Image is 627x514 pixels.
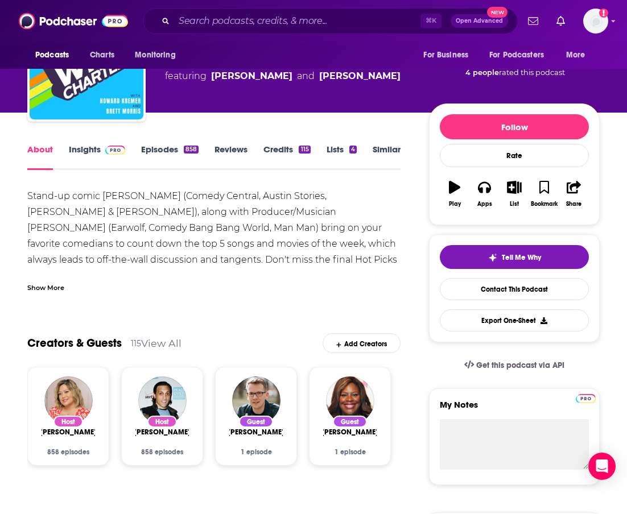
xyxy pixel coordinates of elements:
img: Retta [326,376,374,425]
div: 1 episode [229,448,283,456]
span: New [487,7,508,18]
div: Play [449,201,461,208]
a: View All [141,337,181,349]
a: Similar [373,144,401,170]
a: Pro website [576,392,596,403]
div: 858 episodes [135,448,189,456]
button: open menu [27,44,84,66]
a: Creators & Guests [27,336,122,350]
div: Share [566,201,581,208]
div: 115 [299,146,310,154]
div: Guest [239,416,273,428]
img: Podchaser Pro [105,146,125,155]
div: Add Creators [323,333,401,353]
button: Open AdvancedNew [451,14,508,28]
span: Get this podcast via API [476,360,564,370]
a: Lists4 [327,144,357,170]
span: Tell Me Why [502,253,541,262]
a: Get this podcast via API [455,351,574,379]
div: Stand-up comic [PERSON_NAME] (Comedy Central, Austin Stories, [PERSON_NAME] & [PERSON_NAME]), alo... [27,188,401,379]
button: Share [559,173,589,214]
a: Episodes858 [141,144,199,170]
div: Host [53,416,83,428]
button: Bookmark [529,173,559,214]
span: [PERSON_NAME] [40,428,97,437]
div: 115 [131,338,141,349]
div: 858 [184,146,199,154]
a: Contact This Podcast [440,278,589,300]
img: Howard Kremer [138,376,187,425]
a: InsightsPodchaser Pro [69,144,125,170]
button: Apps [469,173,499,214]
div: Bookmark [531,201,558,208]
div: 858 episodes [42,448,95,456]
button: open menu [127,44,190,66]
span: Logged in as jennevievef [583,9,608,34]
label: My Notes [440,399,589,419]
a: Retta [321,428,378,437]
img: tell me why sparkle [488,253,497,262]
button: Export One-Sheet [440,309,589,331]
span: More [566,47,585,63]
div: 4 [349,146,357,154]
div: List [510,201,519,208]
span: Open Advanced [456,18,503,24]
button: tell me why sparkleTell Me Why [440,245,589,269]
span: featuring [165,69,401,83]
div: A weekly podcast [165,56,401,83]
img: User Profile [583,9,608,34]
span: [PERSON_NAME] [321,428,378,437]
input: Search podcasts, credits, & more... [174,12,420,30]
span: ⌘ K [420,14,442,28]
div: Search podcasts, credits, & more... [143,8,518,34]
svg: Add a profile image [599,9,608,18]
button: open menu [558,44,600,66]
button: Play [440,173,469,214]
button: open menu [415,44,482,66]
button: Show profile menu [583,9,608,34]
span: and [297,69,315,83]
span: [PERSON_NAME] [228,428,284,437]
a: About [27,144,53,170]
button: Follow [440,114,589,139]
div: Host [147,416,177,428]
span: [PERSON_NAME] [134,428,191,437]
a: Show notifications dropdown [552,11,570,31]
div: Guest [333,416,367,428]
a: Kulap Vilaysack [40,428,97,437]
a: Kulap Vilaysack [319,69,401,83]
img: Kulap Vilaysack [44,376,93,425]
div: Apps [477,201,492,208]
img: Podchaser Pro [576,394,596,403]
a: Credits115 [263,144,310,170]
a: Charts [82,44,121,66]
span: Monitoring [135,47,175,63]
span: Charts [90,47,114,63]
a: Reviews [214,144,247,170]
button: open menu [482,44,560,66]
a: Show notifications dropdown [523,11,543,31]
span: For Podcasters [489,47,544,63]
img: Hank Green [232,376,280,425]
a: Howard Kremer [211,69,292,83]
div: 1 episode [323,448,377,456]
button: List [500,173,529,214]
span: For Business [423,47,468,63]
div: Rate [440,144,589,167]
img: Podchaser - Follow, Share and Rate Podcasts [19,10,128,32]
a: Hank Green [228,428,284,437]
span: Podcasts [35,47,69,63]
a: Howard Kremer [134,428,191,437]
div: Open Intercom Messenger [588,453,616,480]
span: 4 people [465,68,499,77]
span: rated this podcast [499,68,565,77]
